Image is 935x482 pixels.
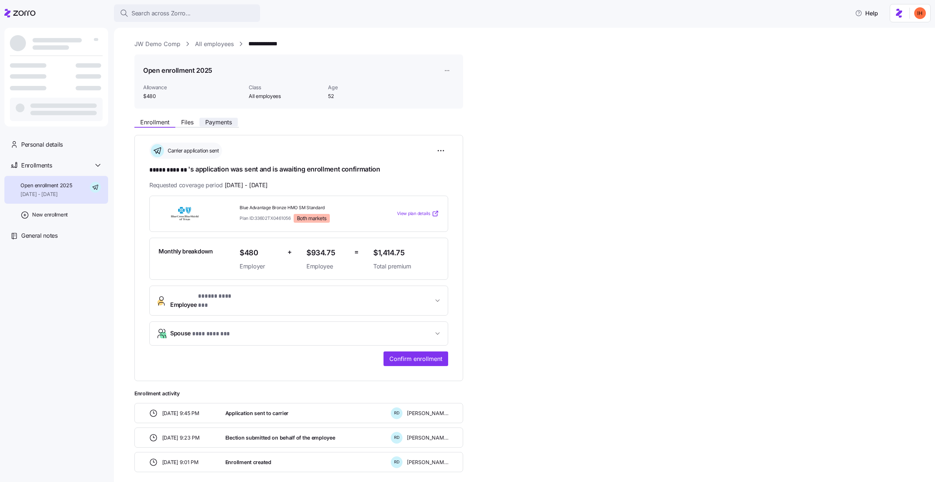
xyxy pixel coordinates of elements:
span: Enrollments [21,161,52,170]
h1: 's application was sent and is awaiting enrollment confirmation [149,165,448,175]
span: New enrollment [32,211,68,218]
span: Open enrollment 2025 [20,182,72,189]
span: R D [394,436,400,440]
button: Search across Zorro... [114,4,260,22]
span: = [354,247,359,257]
span: $1,414.75 [373,247,439,259]
span: General notes [21,231,58,240]
img: Blue Cross and Blue Shield of Texas [159,205,211,222]
span: Search across Zorro... [131,9,191,18]
span: Both markets [297,215,327,222]
span: All employees [249,93,322,100]
span: Election submitted on behalf of the employee [225,434,335,441]
span: Payments [205,119,232,125]
span: [PERSON_NAME] [407,459,449,466]
span: [DATE] - [DATE] [20,191,72,198]
button: Confirm enrollment [383,351,448,366]
span: Confirm enrollment [389,354,442,363]
span: Employer [240,262,282,271]
span: [DATE] 9:45 PM [162,410,199,417]
span: $480 [143,93,243,100]
span: [DATE] 9:01 PM [162,459,199,466]
span: Class [249,84,322,91]
span: $934.75 [306,247,348,259]
span: Requested coverage period [149,181,268,190]
span: Age [328,84,401,91]
span: R D [394,460,400,464]
span: Employee [306,262,348,271]
img: f3711480c2c985a33e19d88a07d4c111 [914,7,926,19]
span: Enrollment [140,119,169,125]
span: $480 [240,247,282,259]
span: Enrollment created [225,459,271,466]
span: Files [181,119,194,125]
span: Employee [170,292,240,309]
a: View plan details [397,210,439,217]
span: Help [855,9,878,18]
span: Personal details [21,140,63,149]
span: View plan details [397,210,430,217]
span: [PERSON_NAME] [407,410,449,417]
a: All employees [195,39,234,49]
span: Enrollment activity [134,390,463,397]
span: Monthly breakdown [159,247,213,256]
span: 52 [328,93,401,100]
span: Spouse [170,329,232,339]
button: Help [849,6,884,20]
span: R D [394,411,400,415]
span: Application sent to carrier [225,410,289,417]
span: Plan ID: 33602TX0461056 [240,215,291,221]
span: Allowance [143,84,243,91]
span: + [287,247,292,257]
span: Blue Advantage Bronze HMO SM Standard [240,205,367,211]
span: [PERSON_NAME] [407,434,449,441]
span: Total premium [373,262,439,271]
span: Carrier application sent [165,147,219,154]
span: [DATE] - [DATE] [225,181,268,190]
span: [DATE] 9:23 PM [162,434,200,441]
a: JW Demo Comp [134,39,180,49]
h1: Open enrollment 2025 [143,66,212,75]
